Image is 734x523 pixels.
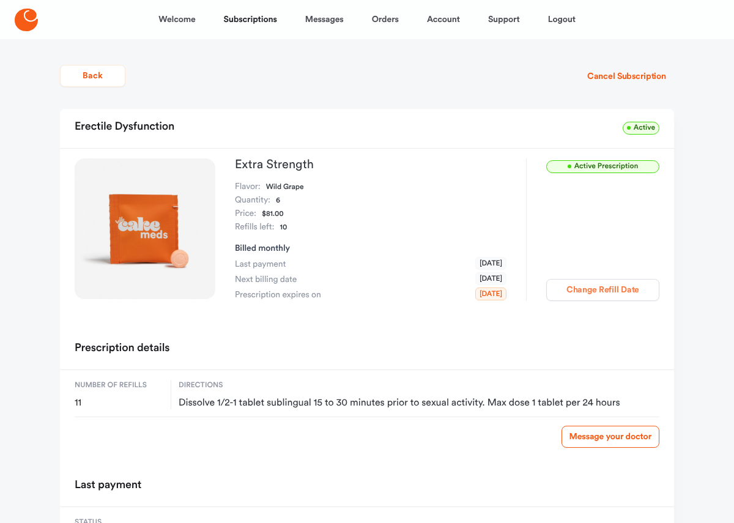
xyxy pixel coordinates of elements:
[75,338,169,360] h2: Prescription details
[548,5,576,34] a: Logout
[235,194,270,207] dt: Quantity:
[579,65,674,87] button: Cancel Subscription
[235,289,321,301] span: Prescription expires on
[235,258,286,270] span: Last payment
[276,194,280,207] dd: 6
[475,272,506,285] span: [DATE]
[488,5,520,34] a: Support
[75,116,174,138] h2: Erectile Dysfunction
[179,397,659,409] span: Dissolve 1/2-1 tablet sublingual 15 to 30 minutes prior to sexual activity. Max dose 1 tablet per...
[475,287,506,300] span: [DATE]
[475,257,506,270] span: [DATE]
[235,180,261,194] dt: Flavor:
[75,397,163,409] span: 11
[262,207,284,221] dd: $81.00
[158,5,195,34] a: Welcome
[235,273,297,286] span: Next billing date
[224,5,277,34] a: Subscriptions
[266,180,304,194] dd: Wild Grape
[75,380,163,391] span: Number of refills
[305,5,344,34] a: Messages
[623,122,659,135] span: Active
[235,207,256,221] dt: Price:
[427,5,460,34] a: Account
[75,158,215,299] img: Extra Strength
[235,244,290,253] span: Billed monthly
[280,221,287,234] dd: 10
[235,221,274,234] dt: Refills left:
[60,65,125,87] button: Back
[372,5,399,34] a: Orders
[75,475,141,497] h2: Last payment
[546,160,659,173] span: Active Prescription
[562,426,659,448] a: Message your doctor
[546,279,659,301] button: Change Refill Date
[179,380,659,391] span: Directions
[235,158,506,171] h3: Extra Strength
